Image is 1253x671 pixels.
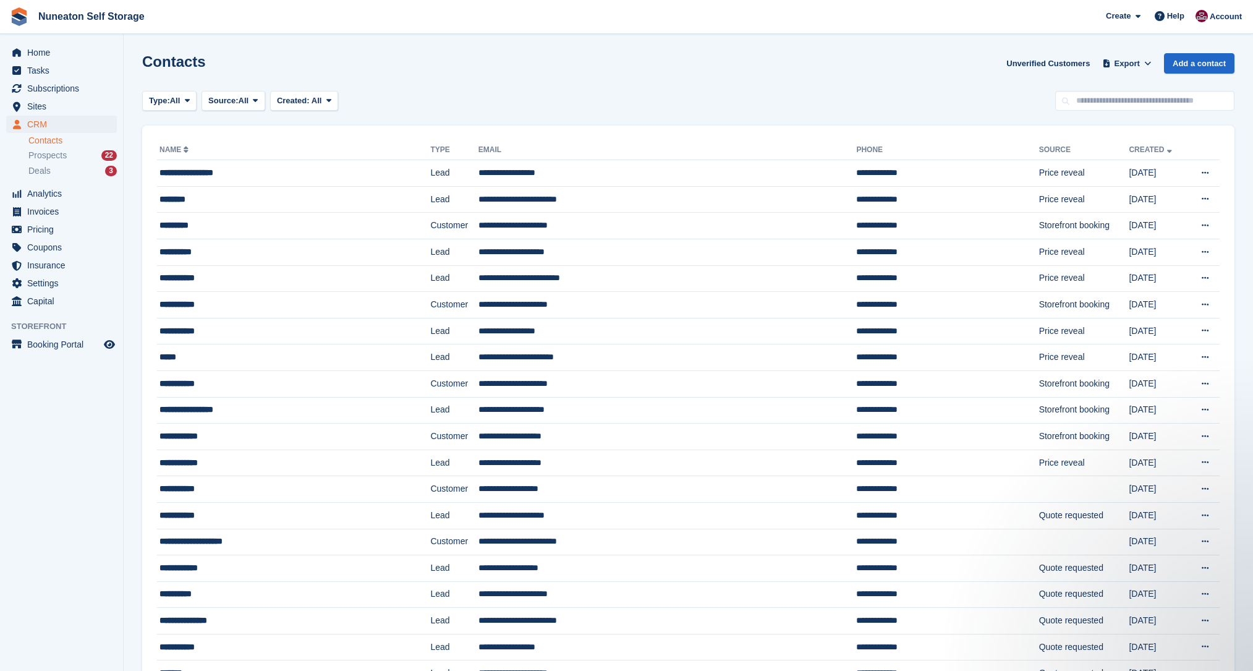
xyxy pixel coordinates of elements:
[1039,608,1129,635] td: Quote requested
[1129,344,1186,371] td: [DATE]
[1167,10,1184,22] span: Help
[1039,450,1129,476] td: Price reveal
[1100,53,1154,74] button: Export
[101,150,117,161] div: 22
[1039,186,1129,213] td: Price reveal
[270,91,338,111] button: Created: All
[1039,424,1129,450] td: Storefront booking
[1039,292,1129,318] td: Storefront booking
[277,96,310,105] span: Created:
[1039,634,1129,660] td: Quote requested
[6,80,117,97] a: menu
[1129,186,1186,213] td: [DATE]
[6,62,117,79] a: menu
[1039,344,1129,371] td: Price reveal
[1001,53,1095,74] a: Unverified Customers
[28,165,117,177] a: Deals 3
[142,91,197,111] button: Type: All
[1129,608,1186,635] td: [DATE]
[27,116,101,133] span: CRM
[27,44,101,61] span: Home
[1129,450,1186,476] td: [DATE]
[28,150,67,161] span: Prospects
[430,370,478,397] td: Customer
[430,140,478,160] th: Type
[430,450,478,476] td: Lead
[1039,555,1129,582] td: Quote requested
[1196,10,1208,22] img: Chris Palmer
[430,239,478,265] td: Lead
[27,336,101,353] span: Booking Portal
[10,7,28,26] img: stora-icon-8386f47178a22dfd0bd8f6a31ec36ba5ce8667c1dd55bd0f319d3a0aa187defe.svg
[1039,397,1129,424] td: Storefront booking
[1210,11,1242,23] span: Account
[1115,58,1140,70] span: Export
[159,145,191,154] a: Name
[6,336,117,353] a: menu
[430,397,478,424] td: Lead
[430,344,478,371] td: Lead
[1039,213,1129,239] td: Storefront booking
[430,555,478,582] td: Lead
[6,116,117,133] a: menu
[430,265,478,292] td: Lead
[6,275,117,292] a: menu
[27,239,101,256] span: Coupons
[27,275,101,292] span: Settings
[6,239,117,256] a: menu
[1039,265,1129,292] td: Price reveal
[1129,424,1186,450] td: [DATE]
[1129,529,1186,555] td: [DATE]
[1129,502,1186,529] td: [DATE]
[11,320,123,333] span: Storefront
[430,318,478,344] td: Lead
[430,186,478,213] td: Lead
[430,581,478,608] td: Lead
[1129,397,1186,424] td: [DATE]
[27,98,101,115] span: Sites
[6,221,117,238] a: menu
[239,95,249,107] span: All
[105,166,117,176] div: 3
[478,140,857,160] th: Email
[28,135,117,147] a: Contacts
[1129,318,1186,344] td: [DATE]
[6,44,117,61] a: menu
[1129,239,1186,265] td: [DATE]
[6,203,117,220] a: menu
[27,185,101,202] span: Analytics
[1129,265,1186,292] td: [DATE]
[170,95,181,107] span: All
[1129,634,1186,660] td: [DATE]
[1039,140,1129,160] th: Source
[1129,370,1186,397] td: [DATE]
[208,95,238,107] span: Source:
[1039,502,1129,529] td: Quote requested
[27,221,101,238] span: Pricing
[1129,292,1186,318] td: [DATE]
[1039,581,1129,608] td: Quote requested
[142,53,206,70] h1: Contacts
[102,337,117,352] a: Preview store
[1039,239,1129,265] td: Price reveal
[856,140,1039,160] th: Phone
[28,165,51,177] span: Deals
[1039,160,1129,187] td: Price reveal
[430,424,478,450] td: Customer
[6,185,117,202] a: menu
[27,293,101,310] span: Capital
[430,634,478,660] td: Lead
[430,476,478,503] td: Customer
[430,529,478,555] td: Customer
[1129,555,1186,582] td: [DATE]
[1129,581,1186,608] td: [DATE]
[1129,476,1186,503] td: [DATE]
[6,293,117,310] a: menu
[27,62,101,79] span: Tasks
[27,80,101,97] span: Subscriptions
[430,608,478,635] td: Lead
[1039,318,1129,344] td: Price reveal
[149,95,170,107] span: Type:
[430,292,478,318] td: Customer
[1106,10,1131,22] span: Create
